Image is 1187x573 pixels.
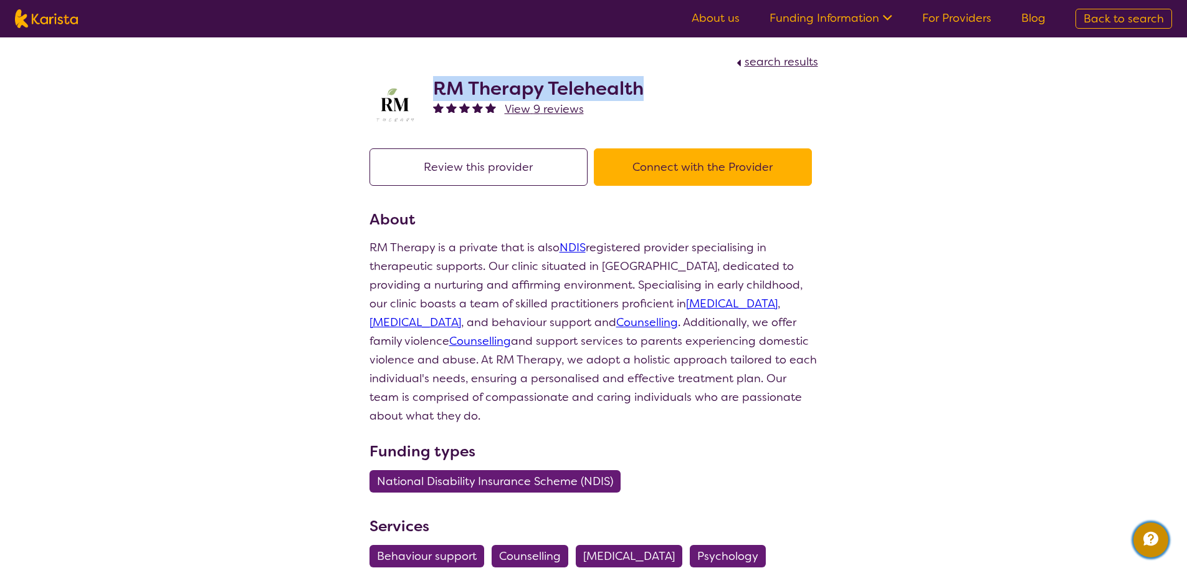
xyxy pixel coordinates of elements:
img: fullstar [433,102,444,113]
a: National Disability Insurance Scheme (NDIS) [369,474,628,489]
a: Connect with the Provider [594,160,818,175]
span: search results [745,54,818,69]
a: Funding Information [770,11,892,26]
a: Psychology [690,549,773,564]
a: search results [733,54,818,69]
img: fullstar [472,102,483,113]
span: Psychology [697,545,758,567]
img: b3hjthhf71fnbidirs13.png [369,83,419,128]
h3: Funding types [369,440,818,463]
img: fullstar [485,102,496,113]
button: Connect with the Provider [594,148,812,186]
a: Counselling [492,549,576,564]
h3: About [369,208,818,231]
a: Counselling [616,315,678,330]
a: About us [692,11,740,26]
a: [MEDICAL_DATA] [686,296,778,311]
p: RM Therapy is a private that is also registered provider specialising in therapeutic supports. Ou... [369,238,818,425]
button: Review this provider [369,148,588,186]
a: [MEDICAL_DATA] [576,549,690,564]
a: Review this provider [369,160,594,175]
span: Behaviour support [377,545,477,567]
img: fullstar [446,102,457,113]
img: Karista logo [15,9,78,28]
img: fullstar [459,102,470,113]
span: Counselling [499,545,561,567]
span: National Disability Insurance Scheme (NDIS) [377,470,613,493]
a: For Providers [922,11,991,26]
a: Blog [1021,11,1046,26]
a: [MEDICAL_DATA] [369,315,461,330]
h3: Services [369,515,818,537]
h2: RM Therapy Telehealth [433,77,644,100]
a: NDIS [560,240,586,255]
span: View 9 reviews [505,102,584,117]
a: Back to search [1075,9,1172,29]
span: [MEDICAL_DATA] [583,545,675,567]
a: Behaviour support [369,549,492,564]
button: Channel Menu [1133,522,1168,557]
a: View 9 reviews [505,100,584,118]
a: Counselling [449,334,511,349]
span: Back to search [1084,11,1164,26]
